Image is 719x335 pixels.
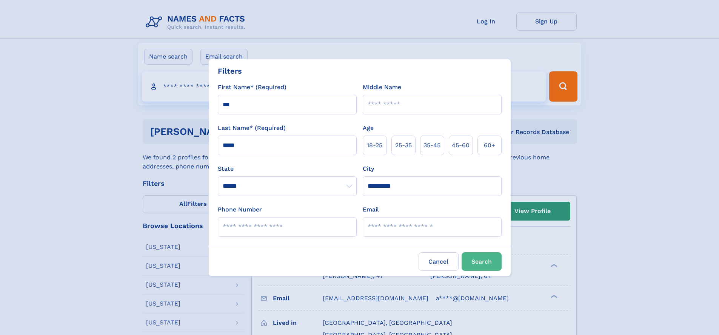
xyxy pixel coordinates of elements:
button: Search [462,252,502,271]
span: 18‑25 [367,141,382,150]
span: 35‑45 [423,141,440,150]
label: Age [363,124,374,133]
label: First Name* (Required) [218,83,286,92]
label: State [218,164,357,173]
label: Phone Number [218,205,262,214]
label: Last Name* (Required) [218,124,286,133]
label: Cancel [419,252,459,271]
label: City [363,164,374,173]
label: Email [363,205,379,214]
span: 45‑60 [452,141,470,150]
span: 25‑35 [395,141,412,150]
div: Filters [218,65,242,77]
span: 60+ [484,141,495,150]
label: Middle Name [363,83,401,92]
